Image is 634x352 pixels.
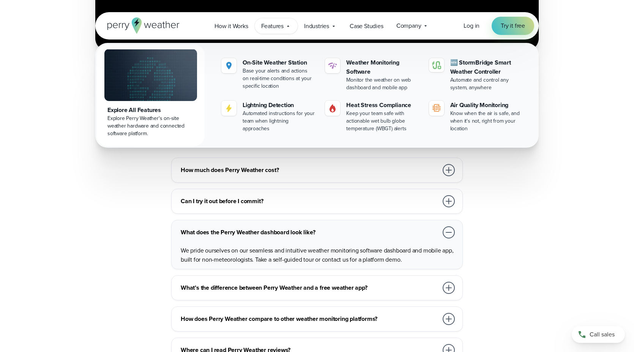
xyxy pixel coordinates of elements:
[450,101,524,110] div: Air Quality Monitoring
[181,246,456,264] p: We pride ourselves on our seamless and intuitive weather monitoring software dashboard and mobile...
[328,104,337,113] img: perry weather heat
[107,115,194,137] div: Explore Perry Weather's on-site weather hardware and connected software platform.
[346,58,420,76] div: Weather Monitoring Software
[432,104,441,113] img: aqi-icon.svg
[224,104,233,113] img: lightning-icon.svg
[261,22,284,31] span: Features
[492,17,534,35] a: Try it free
[464,21,479,30] a: Log in
[572,326,625,343] a: Call sales
[501,21,525,30] span: Try it free
[346,101,420,110] div: Heat Stress Compliance
[346,110,420,133] div: Keep your team safe with actionable wet bulb globe temperature (WBGT) alerts
[396,21,421,30] span: Company
[450,58,524,76] div: 🆕 StormBridge Smart Weather Controller
[243,101,316,110] div: Lightning Detection
[346,76,420,92] div: Monitor the weather on web dashboard and mobile app
[214,22,248,31] span: How it Works
[432,61,441,69] img: stormbridge-icon-V6.svg
[218,98,319,136] a: Lightning Detection Automated instructions for your team when lightning approaches
[243,58,316,67] div: On-Site Weather Station
[224,61,233,70] img: perry weather location
[450,76,524,92] div: Automate and control any system, anywhere
[426,98,527,136] a: Air Quality Monitoring Know when the air is safe, and when it's not, right from your location
[304,22,329,31] span: Industries
[97,44,205,146] a: Explore All Features Explore Perry Weather's on-site weather hardware and connected software plat...
[243,110,316,133] div: Automated instructions for your team when lightning approaches
[218,55,319,93] a: perry weather location On-Site Weather Station Base your alerts and actions on real-time conditio...
[107,106,194,115] div: Explore All Features
[181,314,438,324] h3: How does Perry Weather compare to other weather monitoring platforms?
[181,197,438,206] h3: Can I try it out before I commit?
[450,110,524,133] div: Know when the air is safe, and when it's not, right from your location
[181,283,438,292] h3: What’s the difference between Perry Weather and a free weather app?
[322,98,423,136] a: perry weather heat Heat Stress Compliance Keep your team safe with actionable wet bulb globe temp...
[350,22,383,31] span: Case Studies
[343,18,390,34] a: Case Studies
[181,166,438,175] h3: How much does Perry Weather cost?
[243,67,316,90] div: Base your alerts and actions on real-time conditions at your specific location
[590,330,615,339] span: Call sales
[328,61,337,70] img: software-icon.svg
[322,55,423,95] a: Weather Monitoring Software Monitor the weather on web dashboard and mobile app
[181,228,438,237] h3: What does the Perry Weather dashboard look like?
[208,18,255,34] a: How it Works
[426,55,527,95] a: 🆕 StormBridge Smart Weather Controller Automate and control any system, anywhere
